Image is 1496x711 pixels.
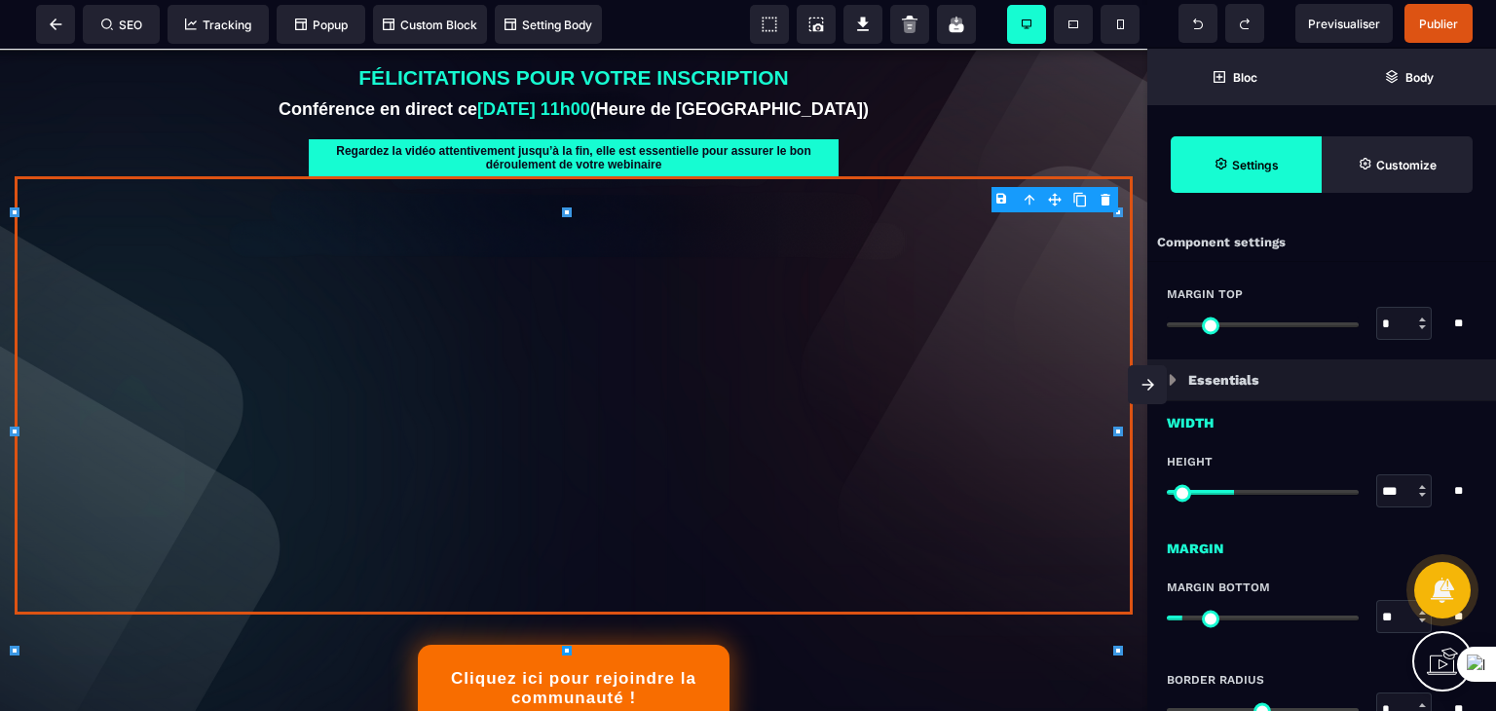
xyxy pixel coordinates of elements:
b: [DATE] 11h00 [477,51,590,70]
span: Preview [1295,4,1393,43]
p: Essentials [1188,368,1259,392]
span: Setting Body [505,18,592,32]
span: Screenshot [797,5,836,44]
text: FÉLICITATIONS POUR VOTRE INSCRIPTION [15,15,1133,46]
strong: Customize [1376,158,1437,172]
div: Width [1147,401,1496,434]
div: Margin [1147,527,1496,560]
span: Open Blocks [1147,49,1322,105]
span: View components [750,5,789,44]
span: Open Layer Manager [1322,49,1496,105]
span: Publier [1419,17,1458,31]
img: loading [1169,374,1177,386]
span: Height [1167,454,1213,469]
button: Cliquez ici pour rejoindre la communauté ! [418,596,729,682]
span: Margin Bottom [1167,580,1270,595]
strong: Settings [1232,158,1279,172]
strong: Bloc [1233,70,1257,85]
span: Custom Block [383,18,477,32]
span: Popup [295,18,348,32]
span: SEO [101,18,142,32]
span: Settings [1171,136,1322,193]
strong: Body [1405,70,1434,85]
text: Regardez la vidéo attentivement jusqu’à la fin, elle est essentielle pour assurer le bon déroulem... [309,91,839,128]
span: Border Radius [1167,672,1264,688]
text: Conférence en direct ce (Heure de [GEOGRAPHIC_DATA]) [15,46,1133,76]
span: Previsualiser [1308,17,1380,31]
span: Tracking [185,18,251,32]
span: Open Style Manager [1322,136,1473,193]
div: Component settings [1147,224,1496,262]
span: Margin Top [1167,286,1243,302]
